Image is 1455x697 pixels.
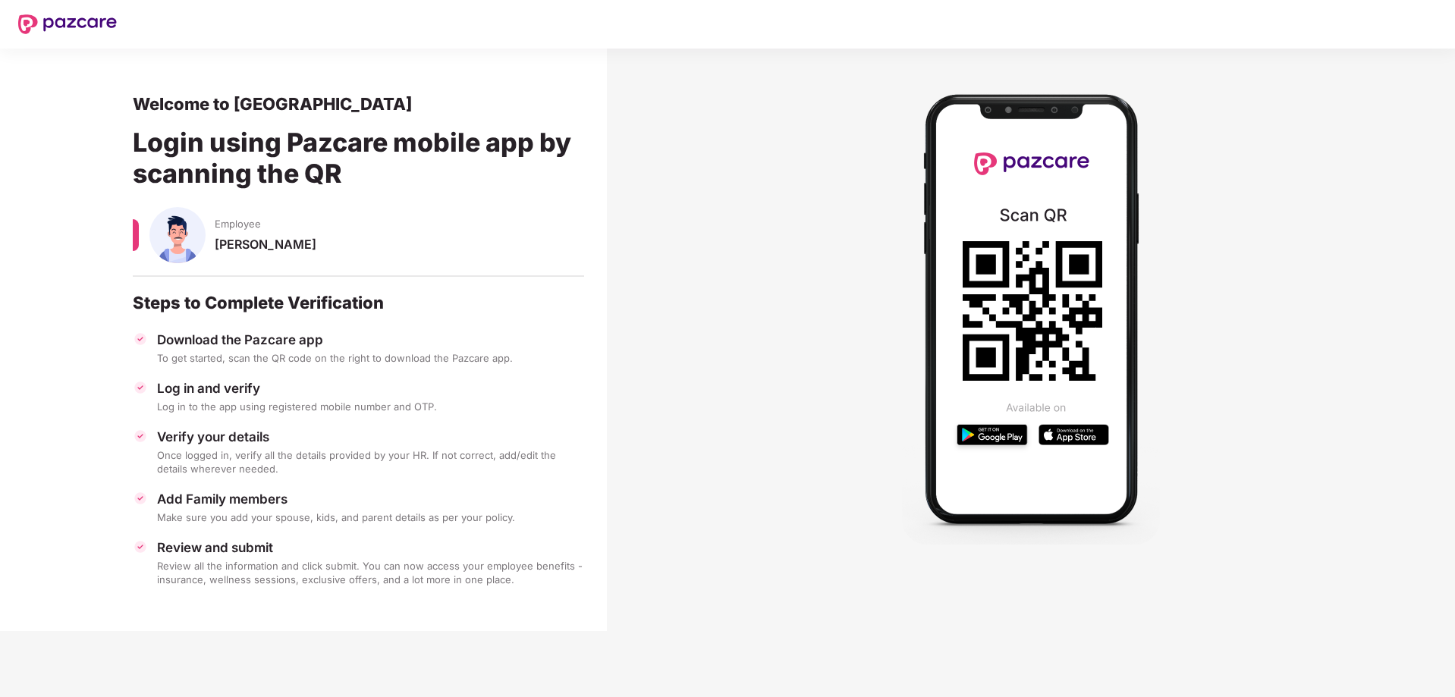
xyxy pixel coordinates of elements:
img: svg+xml;base64,PHN2ZyBpZD0iVGljay0zMngzMiIgeG1sbnM9Imh0dHA6Ly93d3cudzMub3JnLzIwMDAvc3ZnIiB3aWR0aD... [133,539,148,554]
span: Employee [215,217,261,231]
div: Review and submit [157,539,584,556]
div: Once logged in, verify all the details provided by your HR. If not correct, add/edit the details ... [157,448,584,476]
img: svg+xml;base64,PHN2ZyBpZD0iVGljay0zMngzMiIgeG1sbnM9Imh0dHA6Ly93d3cudzMub3JnLzIwMDAvc3ZnIiB3aWR0aD... [133,380,148,395]
img: svg+xml;base64,PHN2ZyBpZD0iVGljay0zMngzMiIgeG1sbnM9Imh0dHA6Ly93d3cudzMub3JnLzIwMDAvc3ZnIiB3aWR0aD... [133,429,148,444]
div: Verify your details [157,429,584,445]
div: Login using Pazcare mobile app by scanning the QR [133,115,584,207]
img: svg+xml;base64,PHN2ZyBpZD0iU3BvdXNlX01hbGUiIHhtbG5zPSJodHRwOi8vd3d3LnczLm9yZy8yMDAwL3N2ZyIgeG1sbn... [149,207,206,263]
div: To get started, scan the QR code on the right to download the Pazcare app. [157,351,584,365]
div: [PERSON_NAME] [215,237,584,266]
div: Add Family members [157,491,584,507]
div: Steps to Complete Verification [133,292,584,313]
div: Log in and verify [157,380,584,397]
img: svg+xml;base64,PHN2ZyBpZD0iVGljay0zMngzMiIgeG1sbnM9Imh0dHA6Ly93d3cudzMub3JnLzIwMDAvc3ZnIiB3aWR0aD... [133,331,148,347]
img: svg+xml;base64,PHN2ZyBpZD0iVGljay0zMngzMiIgeG1sbnM9Imh0dHA6Ly93d3cudzMub3JnLzIwMDAvc3ZnIiB3aWR0aD... [133,491,148,506]
div: Review all the information and click submit. You can now access your employee benefits - insuranc... [157,559,584,586]
img: New Pazcare Logo [18,14,117,34]
div: Download the Pazcare app [157,331,584,348]
img: Mobile [902,74,1160,545]
div: Log in to the app using registered mobile number and OTP. [157,400,584,413]
div: Make sure you add your spouse, kids, and parent details as per your policy. [157,510,584,524]
div: Welcome to [GEOGRAPHIC_DATA] [133,93,584,115]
